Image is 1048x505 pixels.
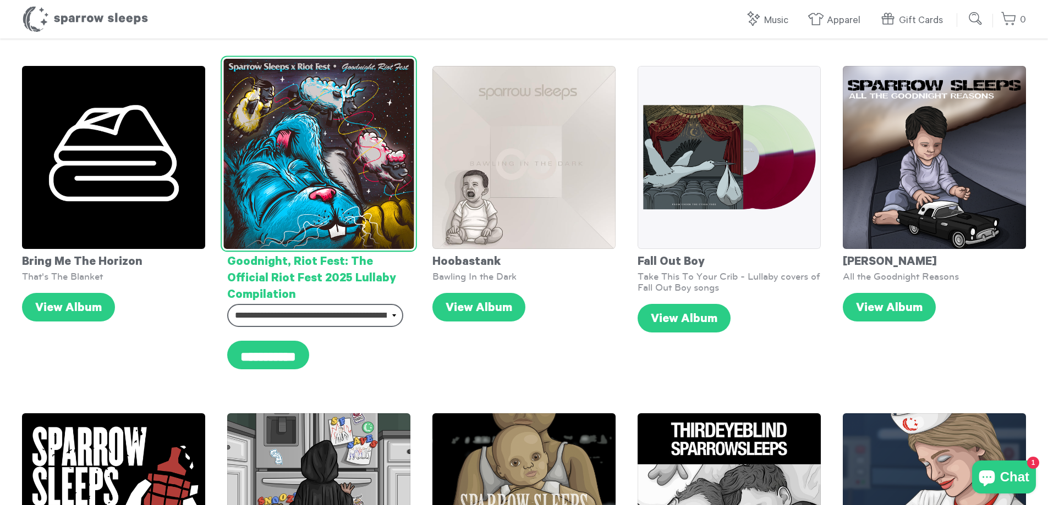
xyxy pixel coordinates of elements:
[843,249,1026,271] div: [PERSON_NAME]
[880,9,948,32] a: Gift Cards
[223,59,414,249] img: RiotFestCover2025_f0c3ff46-2987-413d-b2a7-3322b85762af_grande.jpg
[22,293,115,321] a: View Album
[22,5,149,33] h1: Sparrow Sleeps
[969,460,1039,496] inbox-online-store-chat: Shopify online store chat
[638,66,821,249] img: SS_FUTST_SSEXCLUSIVE_6d2c3e95-2d39-4810-a4f6-2e3a860c2b91_grande.png
[432,66,616,249] img: Hoobastank_-_Bawling_In_The_Dark_-_Cover_3000x3000_c6cbc220-6762-4f53-8157-d43f2a1c9256_grande.jpg
[843,66,1026,249] img: Nickelback-AllTheGoodnightReasons-Cover_1_grande.png
[638,304,731,332] a: View Album
[1001,8,1026,32] a: 0
[638,249,821,271] div: Fall Out Boy
[808,9,866,32] a: Apparel
[638,271,821,293] div: Take This To Your Crib - Lullaby covers of Fall Out Boy songs
[22,271,205,282] div: That's The Blanket
[432,249,616,271] div: Hoobastank
[965,8,987,30] input: Submit
[432,293,525,321] a: View Album
[745,9,794,32] a: Music
[22,66,205,249] img: BringMeTheHorizon-That_sTheBlanket-Cover_grande.png
[22,249,205,271] div: Bring Me The Horizon
[843,293,936,321] a: View Album
[227,249,410,304] div: Goodnight, Riot Fest: The Official Riot Fest 2025 Lullaby Compilation
[432,271,616,282] div: Bawling In the Dark
[843,271,1026,282] div: All the Goodnight Reasons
